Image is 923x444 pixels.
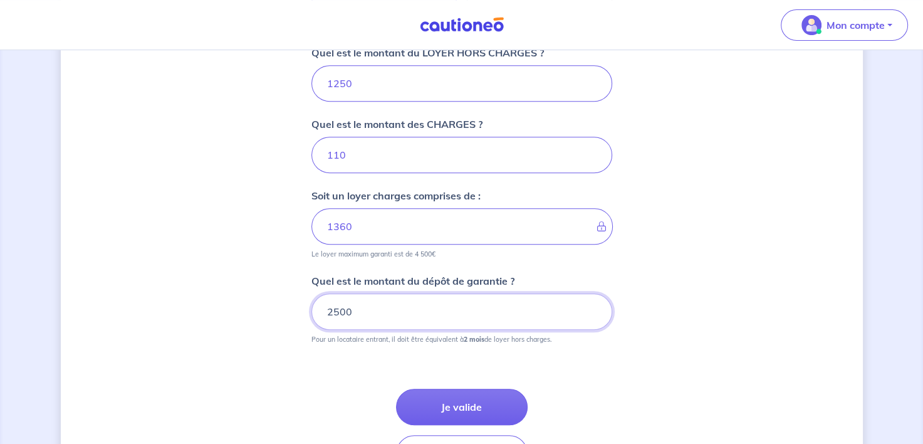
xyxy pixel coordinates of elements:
p: Soit un loyer charges comprises de : [311,188,481,203]
img: Cautioneo [415,17,509,33]
strong: 2 mois [464,335,484,344]
img: illu_account_valid_menu.svg [801,15,821,35]
p: Quel est le montant du LOYER HORS CHARGES ? [311,45,544,60]
input: 80 € [311,137,612,173]
p: Quel est le montant des CHARGES ? [311,117,482,132]
p: Quel est le montant du dépôt de garantie ? [311,273,514,288]
button: Je valide [396,389,528,425]
p: Mon compte [827,18,885,33]
p: Pour un locataire entrant, il doit être équivalent à de loyer hors charges. [311,335,551,344]
input: - € [311,208,613,245]
input: 750€ [311,293,612,330]
input: 750€ [311,65,612,102]
button: illu_account_valid_menu.svgMon compte [781,9,908,41]
p: Le loyer maximum garanti est de 4 500€ [311,250,435,258]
